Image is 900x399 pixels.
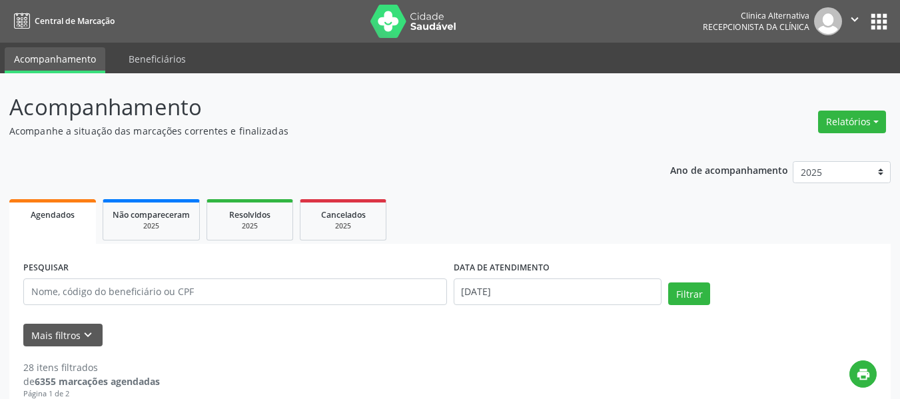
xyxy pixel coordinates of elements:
[9,91,626,124] p: Acompanhamento
[703,10,809,21] div: Clinica Alternativa
[31,209,75,220] span: Agendados
[113,221,190,231] div: 2025
[847,12,862,27] i: 
[849,360,877,388] button: print
[23,360,160,374] div: 28 itens filtrados
[9,124,626,138] p: Acompanhe a situação das marcações correntes e finalizadas
[217,221,283,231] div: 2025
[23,374,160,388] div: de
[321,209,366,220] span: Cancelados
[454,258,550,278] label: DATA DE ATENDIMENTO
[670,161,788,178] p: Ano de acompanhamento
[454,278,662,305] input: Selecione um intervalo
[310,221,376,231] div: 2025
[5,47,105,73] a: Acompanhamento
[856,367,871,382] i: print
[818,111,886,133] button: Relatórios
[35,375,160,388] strong: 6355 marcações agendadas
[23,258,69,278] label: PESQUISAR
[814,7,842,35] img: img
[23,324,103,347] button: Mais filtroskeyboard_arrow_down
[9,10,115,32] a: Central de Marcação
[668,282,710,305] button: Filtrar
[35,15,115,27] span: Central de Marcação
[113,209,190,220] span: Não compareceram
[23,278,447,305] input: Nome, código do beneficiário ou CPF
[119,47,195,71] a: Beneficiários
[842,7,867,35] button: 
[703,21,809,33] span: Recepcionista da clínica
[229,209,270,220] span: Resolvidos
[867,10,891,33] button: apps
[81,328,95,342] i: keyboard_arrow_down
